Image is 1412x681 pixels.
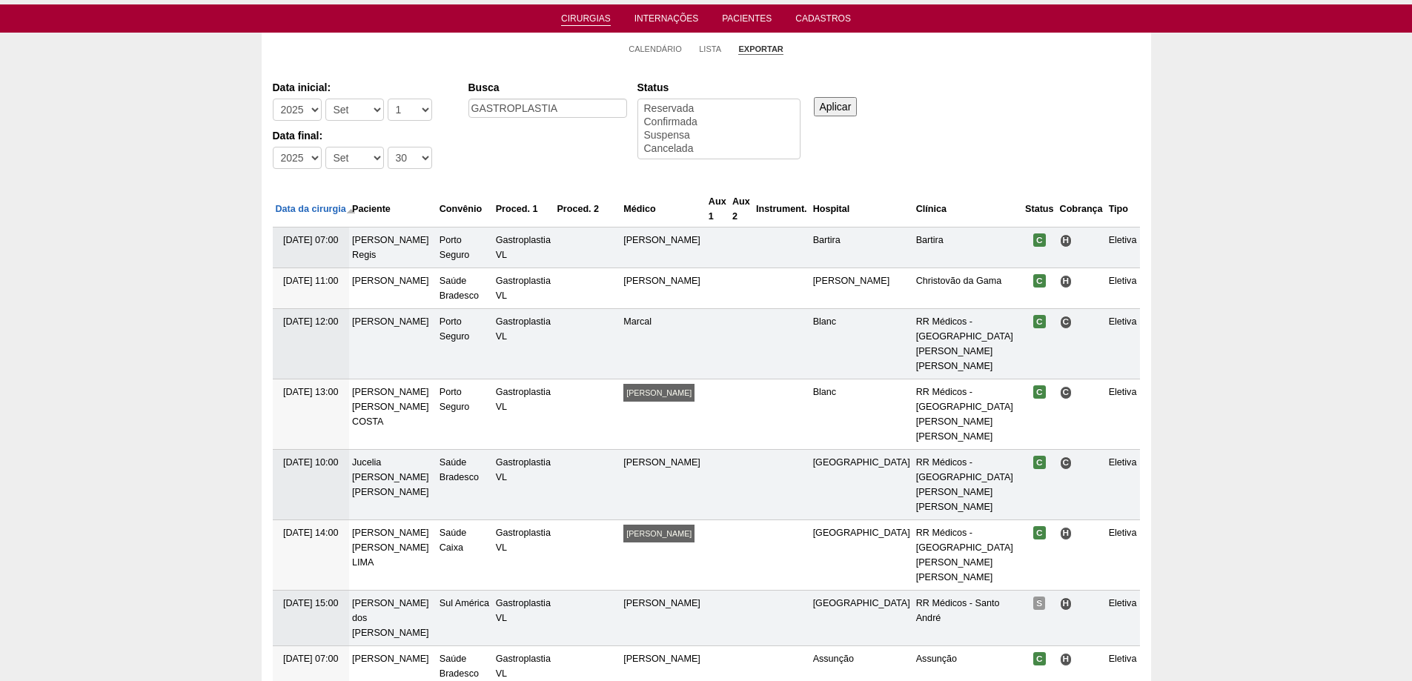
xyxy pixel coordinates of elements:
span: Confirmada [1033,652,1046,665]
div: [PERSON_NAME] [623,384,695,402]
td: [PERSON_NAME] [349,309,437,379]
td: RR Médicos - [GEOGRAPHIC_DATA][PERSON_NAME][PERSON_NAME] [913,379,1022,450]
td: [PERSON_NAME] Regis [349,227,437,268]
option: Cancelada [643,142,795,156]
td: Bartira [913,227,1022,268]
input: Digite os termos que você deseja procurar. [468,99,627,118]
span: [DATE] 07:00 [283,654,339,664]
td: Gastroplastia VL [493,520,554,591]
td: [PERSON_NAME] [PERSON_NAME] LIMA [349,520,437,591]
span: Consultório [1060,456,1073,469]
a: Lista [699,44,721,54]
a: Cirurgias [561,13,611,26]
th: Proced. 1 [493,191,554,227]
a: Pacientes [722,13,772,28]
td: [GEOGRAPHIC_DATA] [810,591,913,646]
span: Hospital [1060,527,1073,539]
th: Aux 1 [706,191,729,227]
span: Hospital [1060,653,1073,665]
td: [PERSON_NAME] [810,268,913,309]
td: Gastroplastia VL [493,227,554,268]
th: Hospital [810,191,913,227]
span: Suspensa [1033,597,1045,610]
label: Status [637,80,801,95]
td: [PERSON_NAME] [620,591,706,646]
td: Gastroplastia VL [493,309,554,379]
td: Eletiva [1106,591,1140,646]
span: [DATE] 15:00 [283,598,339,608]
td: RR Médicos - [GEOGRAPHIC_DATA][PERSON_NAME][PERSON_NAME] [913,309,1022,379]
td: Eletiva [1106,450,1140,520]
td: Gastroplastia VL [493,268,554,309]
span: [DATE] 13:00 [283,387,339,397]
label: Data final: [273,128,454,143]
th: Clínica [913,191,1022,227]
label: Busca [468,80,627,95]
span: Hospital [1060,597,1073,610]
span: [DATE] 12:00 [283,316,339,327]
th: Médico [620,191,706,227]
span: Consultório [1060,316,1073,328]
td: [PERSON_NAME] [620,450,706,520]
th: Proced. 2 [554,191,620,227]
td: [PERSON_NAME] [PERSON_NAME] COSTA [349,379,437,450]
td: Porto Seguro [437,309,493,379]
span: Confirmada [1033,274,1046,288]
td: Marcal [620,309,706,379]
span: Consultório [1060,386,1073,399]
td: Bartira [810,227,913,268]
td: Gastroplastia VL [493,591,554,646]
span: Confirmada [1033,315,1046,328]
span: Confirmada [1033,233,1046,247]
td: Saúde Caixa [437,520,493,591]
div: [PERSON_NAME] [623,525,695,542]
td: Saúde Bradesco [437,450,493,520]
option: Suspensa [643,129,795,142]
td: Gastroplastia VL [493,450,554,520]
td: [PERSON_NAME] [349,268,437,309]
td: Eletiva [1106,227,1140,268]
td: Christovão da Gama [913,268,1022,309]
td: Porto Seguro [437,379,493,450]
span: Confirmada [1033,456,1046,469]
span: [DATE] 07:00 [283,235,339,245]
th: Instrument. [753,191,810,227]
span: Confirmada [1033,526,1046,539]
span: [DATE] 14:00 [283,528,339,538]
td: Blanc [810,379,913,450]
a: Cadastros [795,13,851,28]
a: Data da cirurgia [276,204,356,214]
th: Tipo [1106,191,1140,227]
th: Convênio [437,191,493,227]
a: Internações [634,13,699,28]
th: Aux 2 [729,191,753,227]
span: Hospital [1060,234,1073,247]
label: Data inicial: [273,80,454,95]
span: [DATE] 11:00 [283,276,339,286]
th: Paciente [349,191,437,227]
td: Gastroplastia VL [493,379,554,450]
a: Exportar [738,44,783,55]
span: Confirmada [1033,385,1046,399]
td: Eletiva [1106,268,1140,309]
td: Eletiva [1106,309,1140,379]
img: ordem decrescente [346,205,356,215]
td: RR Médicos - [GEOGRAPHIC_DATA][PERSON_NAME][PERSON_NAME] [913,450,1022,520]
td: RR Médicos - [GEOGRAPHIC_DATA][PERSON_NAME][PERSON_NAME] [913,520,1022,591]
span: Hospital [1060,275,1073,288]
td: Sul América [437,591,493,646]
option: Reservada [643,102,795,116]
th: Status [1022,191,1057,227]
td: RR Médicos - Santo André [913,591,1022,646]
td: [PERSON_NAME] [620,227,706,268]
option: Confirmada [643,116,795,129]
td: Saúde Bradesco [437,268,493,309]
td: Jucelia [PERSON_NAME] [PERSON_NAME] [349,450,437,520]
span: [DATE] 10:00 [283,457,339,468]
td: [PERSON_NAME] dos [PERSON_NAME] [349,591,437,646]
input: Aplicar [814,97,858,116]
td: [GEOGRAPHIC_DATA] [810,520,913,591]
td: [GEOGRAPHIC_DATA] [810,450,913,520]
td: [PERSON_NAME] [620,268,706,309]
td: Eletiva [1106,520,1140,591]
